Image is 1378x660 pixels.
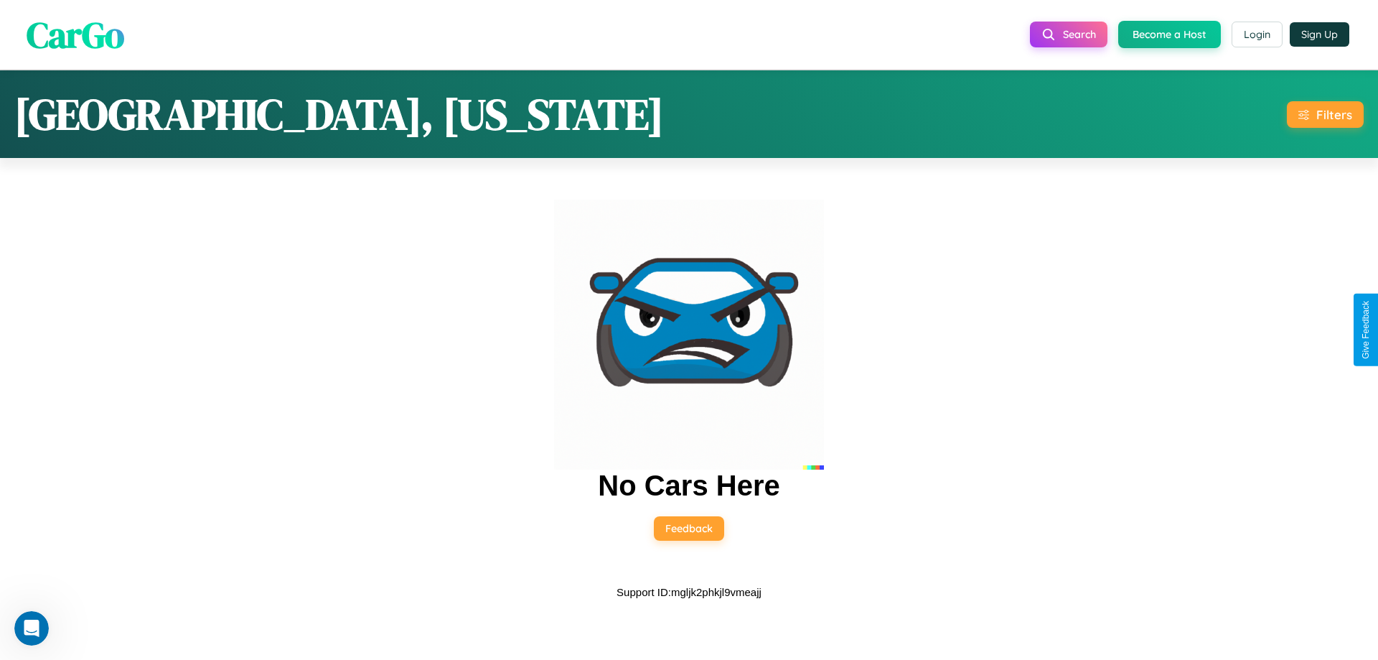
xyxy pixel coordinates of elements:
h2: No Cars Here [598,470,779,502]
button: Filters [1287,101,1364,128]
span: Search [1063,28,1096,41]
button: Become a Host [1118,21,1221,48]
div: Give Feedback [1361,301,1371,359]
button: Feedback [654,516,724,541]
div: Filters [1316,107,1352,122]
p: Support ID: mgljk2phkjl9vmeajj [617,582,761,602]
button: Login [1232,22,1283,47]
h1: [GEOGRAPHIC_DATA], [US_STATE] [14,85,664,144]
button: Search [1030,22,1107,47]
span: CarGo [27,9,124,59]
iframe: Intercom live chat [14,611,49,646]
img: car [554,200,824,470]
button: Sign Up [1290,22,1349,47]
